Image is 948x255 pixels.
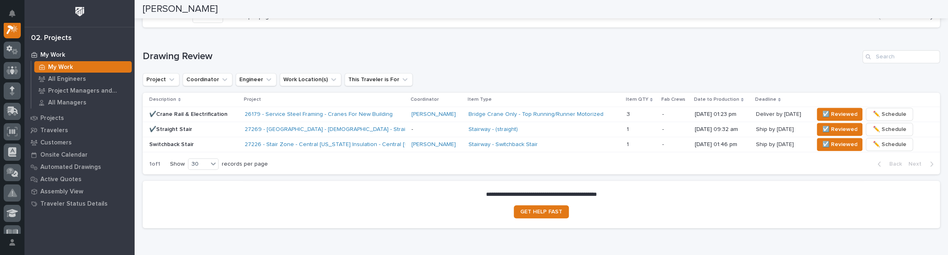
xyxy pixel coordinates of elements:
span: ✏️ Schedule [873,109,906,119]
h1: Drawing Review [143,51,859,62]
p: [DATE] 09:32 am [694,126,749,133]
span: Back [884,160,902,168]
p: Date to Production [694,95,739,104]
p: Project [244,95,261,104]
p: Description [149,95,176,104]
p: ✔️Crane Rail & Electrification [149,111,238,118]
p: Assembly View [40,188,83,195]
a: 27226 - Stair Zone - Central [US_STATE] Insulation - Central [US_STATE] Insulation [245,141,460,148]
p: Deliver by [DATE] [756,109,802,118]
button: Engineer [236,73,276,86]
p: records per page [222,161,268,168]
button: Next [905,160,940,168]
span: ☑️ Reviewed [822,124,857,134]
p: Ship by [DATE] [756,124,795,133]
tr: ✔️Crane Rail & Electrification26179 - Service Steel Framing - Cranes For New Building [PERSON_NAM... [143,107,940,122]
div: 30 [188,160,208,169]
span: ✏️ Schedule [873,140,906,149]
button: Work Location(s) [280,73,341,86]
p: Fab Crews [661,95,685,104]
p: All Engineers [48,75,86,83]
a: Automated Drawings [24,161,135,173]
button: ☑️ Reviewed [817,138,862,151]
input: Search [862,50,940,63]
p: 1 [626,124,630,133]
button: Project [143,73,179,86]
p: [DATE] 01:46 pm [694,141,749,148]
p: My Work [40,51,65,59]
a: My Work [31,61,135,73]
a: Projects [24,112,135,124]
tr: Switchback Stair27226 - Stair Zone - Central [US_STATE] Insulation - Central [US_STATE] Insulatio... [143,137,940,152]
button: Coordinator [183,73,232,86]
div: Notifications [10,10,21,23]
p: - [662,126,688,133]
button: ✏️ Schedule [866,108,913,121]
p: Project Managers and Engineers [48,87,128,95]
p: Deadline [755,95,776,104]
a: Active Quotes [24,173,135,185]
p: ✔️Straight Stair [149,126,238,133]
p: Item Type [467,95,491,104]
a: My Work [24,49,135,61]
a: Customers [24,136,135,149]
p: Ship by [DATE] [756,140,795,148]
p: [DATE] 01:23 pm [694,111,749,118]
span: ☑️ Reviewed [822,140,857,149]
button: ☑️ Reviewed [817,123,862,136]
p: Onsite Calendar [40,151,88,159]
p: 3 [626,109,631,118]
a: Onsite Calendar [24,149,135,161]
tr: ✔️Straight Stair27269 - [GEOGRAPHIC_DATA] - [DEMOGRAPHIC_DATA] - Straight Stair -Stairway - (stra... [143,122,940,137]
button: This Traveler is For [345,73,413,86]
a: Stairway - (straight) [468,126,517,133]
span: ✏️ Schedule [873,124,906,134]
p: Item QTY [625,95,648,104]
button: Notifications [4,5,21,22]
p: Projects [40,115,64,122]
span: GET HELP FAST [520,209,562,215]
a: Travelers [24,124,135,136]
p: Automated Drawings [40,164,101,171]
p: Show [170,161,185,168]
p: - [662,141,688,148]
a: [PERSON_NAME] [411,111,456,118]
p: 1 of 1 [143,154,167,174]
a: [PERSON_NAME] [411,141,456,148]
a: Stairway - Switchback Stair [468,141,537,148]
a: Bridge Crane Only - Top Running/Runner Motorized [468,111,603,118]
a: Project Managers and Engineers [31,85,135,96]
span: Next [908,160,926,168]
a: 26179 - Service Steel Framing - Cranes For New Building [245,111,393,118]
p: - [662,111,688,118]
div: 02. Projects [31,34,72,43]
p: All Managers [48,99,86,106]
a: Assembly View [24,185,135,197]
p: My Work [48,64,73,71]
a: All Managers [31,97,135,108]
p: Active Quotes [40,176,82,183]
p: - [411,126,462,133]
a: Traveler Status Details [24,197,135,210]
p: Coordinator [411,95,439,104]
a: GET HELP FAST [514,205,569,218]
img: Workspace Logo [72,4,87,19]
p: Switchback Stair [149,141,238,148]
a: All Engineers [31,73,135,84]
p: Customers [40,139,72,146]
button: ✏️ Schedule [866,138,913,151]
button: ✏️ Schedule [866,123,913,136]
span: ☑️ Reviewed [822,109,857,119]
p: 1 [626,140,630,148]
button: Back [871,160,905,168]
h2: [PERSON_NAME] [143,3,218,15]
p: Travelers [40,127,68,134]
p: Traveler Status Details [40,200,108,208]
a: 27269 - [GEOGRAPHIC_DATA] - [DEMOGRAPHIC_DATA] - Straight Stair [245,126,427,133]
button: ☑️ Reviewed [817,108,862,121]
